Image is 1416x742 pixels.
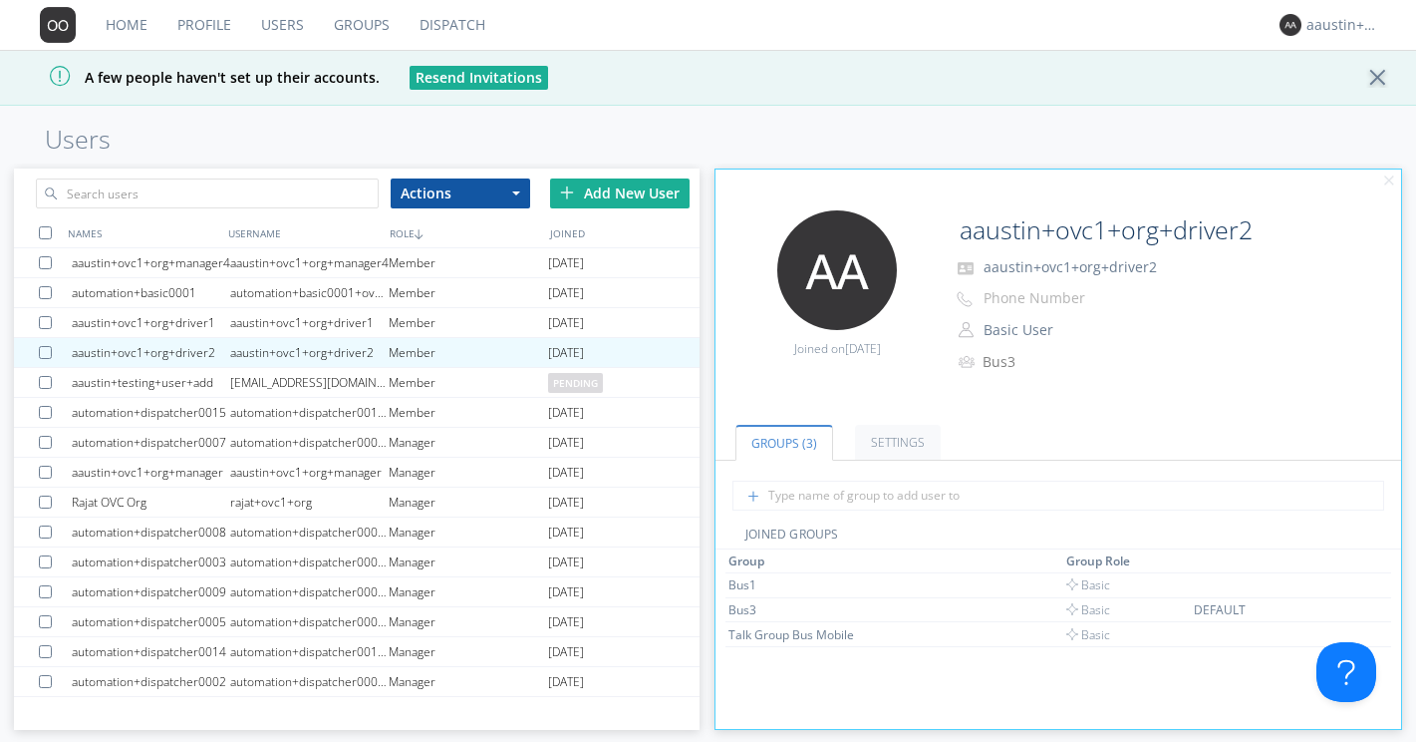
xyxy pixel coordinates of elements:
div: [EMAIL_ADDRESS][DOMAIN_NAME] [230,368,389,397]
div: Member [389,308,547,337]
div: aaustin+ovc1+org+manager [72,458,230,487]
div: automation+basic0001 [72,278,230,307]
div: aaustin+ovc1+org+manager4 [72,248,230,277]
iframe: Toggle Customer Support [1316,642,1376,702]
a: automation+dispatcher0002automation+dispatcher0002+ovc1+orgManager[DATE] [14,667,700,697]
div: Member [389,398,547,427]
div: Manager [389,458,547,487]
div: aaustin+ovc1+org+driver1 [230,308,389,337]
a: aaustin+ovc1+org+driver2aaustin+ovc1+org+driver2Member[DATE] [14,338,700,368]
th: Toggle SortBy [1063,550,1191,573]
a: aaustin+ovc1+org+manageraaustin+ovc1+org+managerManager[DATE] [14,458,700,488]
a: Groups (3) [735,425,833,461]
img: 373638.png [40,7,76,43]
th: Toggle SortBy [725,550,1063,573]
div: automation+dispatcher0015+ovc1+org [230,398,389,427]
a: automation+basic0001automation+basic0001+ovc1+orgMember[DATE] [14,278,700,308]
a: automation+dispatcher0005automation+dispatcher0005+ovc1+orgManager[DATE] [14,607,700,637]
input: Name [952,210,1274,250]
span: A few people haven't set up their accounts. [15,68,380,87]
div: automation+dispatcher0006+ovc1+org [230,697,389,726]
img: plus.svg [560,185,574,199]
span: [DATE] [548,607,584,637]
div: automation+dispatcher0015 [72,398,230,427]
img: 373638.png [777,210,897,330]
span: Basic [1066,601,1110,618]
div: Talk Group Bus Mobile [728,626,878,643]
div: automation+dispatcher0006 [72,697,230,726]
div: aaustin+testing+user+add [72,368,230,397]
div: Manager [389,428,547,457]
div: automation+dispatcher0014 [72,637,230,666]
div: aaustin+ovc1+org+driver2 [72,338,230,367]
div: Rajat OVC Org [72,488,230,517]
div: aaustin+ovc1+org+driver2 [230,338,389,367]
a: automation+dispatcher0008automation+dispatcher0008+ovc1+orgManager[DATE] [14,518,700,548]
span: [DATE] [548,308,584,338]
div: automation+dispatcher0008 [72,518,230,547]
span: [DATE] [548,667,584,697]
span: Basic [1066,576,1110,593]
button: Resend Invitations [410,66,548,90]
div: automation+dispatcher0014+ovc1+org [230,637,389,666]
span: [DATE] [548,248,584,278]
span: [DATE] [548,458,584,488]
span: [DATE] [548,338,584,368]
a: aaustin+ovc1+org+driver1aaustin+ovc1+org+driver1Member[DATE] [14,308,700,338]
div: JOINED GROUPS [715,526,1401,550]
div: automation+dispatcher0002 [72,667,230,696]
div: Bus1 [728,576,878,593]
a: aaustin+ovc1+org+manager4aaustin+ovc1+org+manager4Member[DATE] [14,248,700,278]
button: Basic User [977,316,1176,344]
div: Manager [389,488,547,517]
div: Member [389,368,547,397]
div: DEFAULT [1194,601,1336,618]
div: NAMES [63,218,223,247]
div: automation+dispatcher0009 [72,577,230,606]
span: [DATE] [548,697,584,727]
span: Joined on [794,340,881,357]
div: automation+dispatcher0007+ovc1+org [230,428,389,457]
span: [DATE] [548,518,584,548]
img: 373638.png [1279,14,1301,36]
div: USERNAME [223,218,384,247]
div: Manager [389,637,547,666]
div: automation+dispatcher0008+ovc1+org [230,518,389,547]
span: pending [548,373,603,393]
a: automation+dispatcher0006automation+dispatcher0006+ovc1+orgManager[DATE] [14,697,700,727]
img: cancel.svg [1382,175,1396,188]
a: automation+dispatcher0007automation+dispatcher0007+ovc1+orgManager[DATE] [14,428,700,458]
div: automation+dispatcher0007 [72,428,230,457]
div: Manager [389,548,547,576]
div: automation+dispatcher0005+ovc1+org [230,607,389,636]
div: Manager [389,518,547,547]
span: aaustin+ovc1+org+driver2 [984,257,1157,276]
div: Manager [389,607,547,636]
th: Toggle SortBy [1191,550,1339,573]
div: automation+dispatcher0002+ovc1+org [230,667,389,696]
div: Member [389,338,547,367]
div: Member [389,278,547,307]
div: Member [389,248,547,277]
div: Manager [389,697,547,726]
input: Search users [36,179,379,208]
span: [DATE] [845,340,881,357]
div: automation+dispatcher0003+ovc1+org [230,548,389,576]
button: Actions [391,179,530,208]
img: phone-outline.svg [957,291,973,307]
span: [DATE] [548,548,584,577]
div: Manager [389,667,547,696]
div: aaustin+ovc1+org [1306,15,1381,35]
span: Basic [1066,626,1110,643]
div: Manager [389,577,547,606]
a: automation+dispatcher0003automation+dispatcher0003+ovc1+orgManager[DATE] [14,548,700,577]
div: aaustin+ovc1+org+driver1 [72,308,230,337]
div: JOINED [545,218,706,247]
span: [DATE] [548,488,584,518]
div: Add New User [550,179,690,208]
img: person-outline.svg [959,322,974,338]
span: [DATE] [548,428,584,458]
span: [DATE] [548,577,584,607]
a: Rajat OVC Orgrajat+ovc1+orgManager[DATE] [14,488,700,518]
div: aaustin+ovc1+org+manager [230,458,389,487]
